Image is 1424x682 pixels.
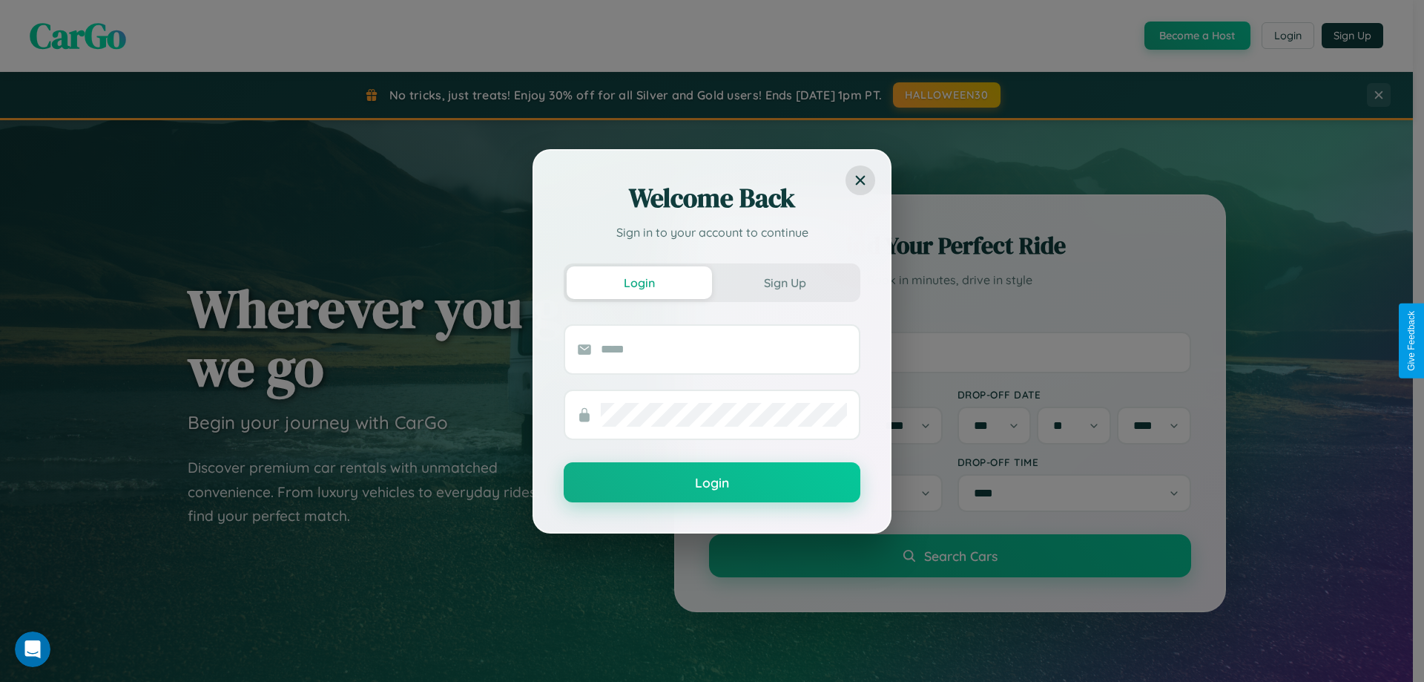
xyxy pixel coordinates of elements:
[1406,311,1417,371] div: Give Feedback
[567,266,712,299] button: Login
[15,632,50,667] iframe: Intercom live chat
[564,462,860,502] button: Login
[564,180,860,216] h2: Welcome Back
[712,266,857,299] button: Sign Up
[564,223,860,241] p: Sign in to your account to continue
